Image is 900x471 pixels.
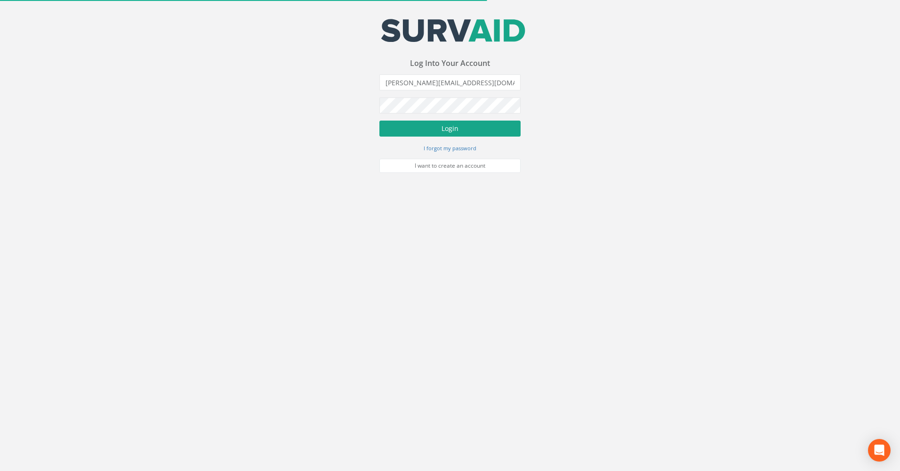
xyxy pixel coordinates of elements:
[379,121,521,137] button: Login
[424,144,476,152] a: I forgot my password
[379,74,521,90] input: Email
[868,439,891,462] div: Open Intercom Messenger
[379,159,521,173] a: I want to create an account
[379,59,521,68] h3: Log Into Your Account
